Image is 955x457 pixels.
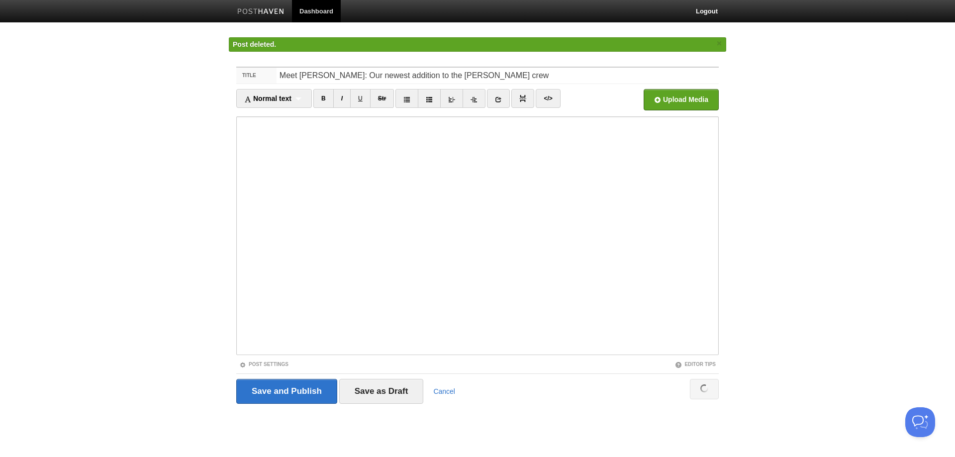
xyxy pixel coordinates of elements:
img: loading.gif [700,384,708,392]
label: Title [236,68,277,84]
img: Posthaven-bar [237,8,285,16]
a: U [350,89,371,108]
a: Post Settings [239,362,288,367]
a: B [313,89,334,108]
input: Save and Publish [236,379,337,404]
a: Str [370,89,394,108]
a: </> [536,89,560,108]
a: I [333,89,351,108]
a: Cancel [433,387,455,395]
span: Normal text [244,94,291,102]
a: × [715,37,724,50]
img: pagebreak-icon.png [519,95,526,102]
del: Str [378,95,386,102]
span: Post deleted. [233,40,276,48]
iframe: Help Scout Beacon - Open [905,407,935,437]
a: Editor Tips [675,362,716,367]
input: Save as Draft [339,379,424,404]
